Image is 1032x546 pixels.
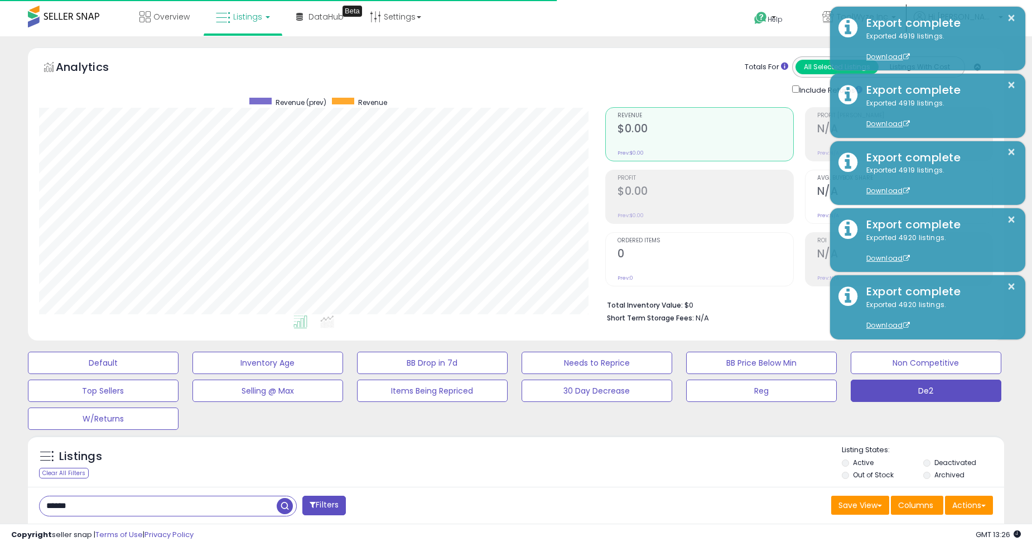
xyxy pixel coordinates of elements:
i: Get Help [754,11,768,25]
button: Default [28,352,179,374]
div: Export complete [858,284,1017,300]
label: Deactivated [934,458,976,467]
button: × [1007,11,1016,25]
button: Filters [302,496,346,515]
span: Revenue (prev) [276,98,326,107]
b: Total Inventory Value: [607,300,683,310]
button: BB Drop in 7d [357,352,508,374]
span: Avg. Buybox Share [817,175,993,181]
span: Columns [898,500,933,511]
small: Prev: 0 [618,275,633,281]
span: Profit [PERSON_NAME] [817,113,993,119]
small: Prev: $0.00 [618,150,644,156]
span: 2025-09-8 13:26 GMT [976,529,1021,540]
div: Exported 4920 listings. [858,233,1017,264]
a: Download [866,253,910,263]
button: Inventory Age [192,352,343,374]
span: N/A [696,313,709,323]
label: Archived [934,470,965,480]
button: Selling @ Max [192,380,343,402]
button: BB Price Below Min [686,352,837,374]
button: × [1007,280,1016,294]
span: DataHub [308,11,344,22]
h2: 0 [618,247,793,262]
div: Exported 4919 listings. [858,31,1017,63]
div: Exported 4919 listings. [858,165,1017,197]
label: Active [853,458,874,467]
span: Profit [618,175,793,181]
div: Totals For [745,62,788,73]
button: W/Returns [28,408,179,430]
span: Revenue [358,98,387,107]
div: Export complete [858,15,1017,31]
h2: $0.00 [618,122,793,137]
li: $0 [607,298,985,311]
small: Prev: N/A [817,212,839,219]
a: Help [745,3,804,36]
span: Help [768,15,783,24]
button: All Selected Listings [795,60,879,74]
div: Include Returns [784,83,876,96]
button: × [1007,78,1016,92]
div: Tooltip anchor [343,6,362,17]
div: Exported 4920 listings. [858,300,1017,331]
a: Privacy Policy [144,529,194,540]
h2: $0.00 [618,185,793,200]
a: Download [866,186,910,195]
span: Ordered Items [618,238,793,244]
button: Columns [891,496,943,515]
div: Export complete [858,217,1017,233]
button: Top Sellers [28,380,179,402]
span: Overview [153,11,190,22]
small: Prev: N/A [817,275,839,281]
a: Download [866,119,910,128]
button: × [1007,145,1016,159]
div: seller snap | | [11,530,194,540]
button: 30 Day Decrease [522,380,672,402]
div: Clear All Filters [39,468,89,478]
b: Short Term Storage Fees: [607,313,694,323]
h5: Listings [59,449,102,464]
button: Save View [831,496,889,515]
span: ROI [817,238,993,244]
a: Download [866,52,910,61]
button: De2 [851,380,1001,402]
a: Download [866,320,910,330]
button: Reg [686,380,837,402]
label: Out of Stock [853,470,894,480]
strong: Copyright [11,529,52,540]
small: Prev: N/A [817,150,839,156]
h2: N/A [817,185,993,200]
button: Actions [945,496,993,515]
button: Non Competitive [851,352,1001,374]
div: Exported 4919 listings. [858,98,1017,130]
button: Needs to Reprice [522,352,672,374]
h5: Analytics [56,59,131,78]
span: Listings [233,11,262,22]
small: Prev: $0.00 [618,212,644,219]
div: Export complete [858,82,1017,98]
h2: N/A [817,247,993,262]
span: Revenue [618,113,793,119]
div: Export complete [858,150,1017,166]
p: Listing States: [842,445,1004,456]
button: × [1007,213,1016,227]
a: Terms of Use [95,529,143,540]
h2: N/A [817,122,993,137]
button: Items Being Repriced [357,380,508,402]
